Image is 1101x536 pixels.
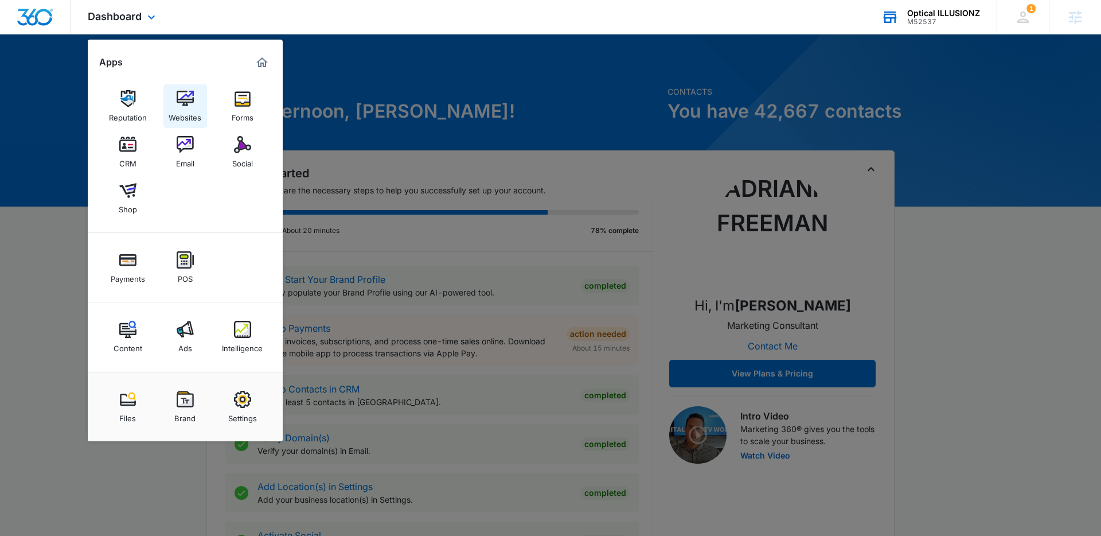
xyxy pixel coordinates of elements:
[163,315,207,359] a: Ads
[106,315,150,359] a: Content
[119,153,136,168] div: CRM
[178,269,193,283] div: POS
[176,153,194,168] div: Email
[907,9,980,18] div: account name
[119,199,137,214] div: Shop
[163,246,207,289] a: POS
[119,408,136,423] div: Files
[106,84,150,128] a: Reputation
[253,53,271,72] a: Marketing 360® Dashboard
[228,408,257,423] div: Settings
[109,107,147,122] div: Reputation
[232,153,253,168] div: Social
[106,246,150,289] a: Payments
[221,84,264,128] a: Forms
[114,338,142,353] div: Content
[907,18,980,26] div: account id
[221,315,264,359] a: Intelligence
[222,338,263,353] div: Intelligence
[221,130,264,174] a: Social
[232,107,253,122] div: Forms
[111,269,145,283] div: Payments
[174,408,196,423] div: Brand
[99,57,123,68] h2: Apps
[178,338,192,353] div: Ads
[163,84,207,128] a: Websites
[1026,4,1036,13] div: notifications count
[163,130,207,174] a: Email
[106,130,150,174] a: CRM
[163,385,207,429] a: Brand
[1026,4,1036,13] span: 1
[106,176,150,220] a: Shop
[106,385,150,429] a: Files
[221,385,264,429] a: Settings
[88,10,142,22] span: Dashboard
[169,107,201,122] div: Websites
